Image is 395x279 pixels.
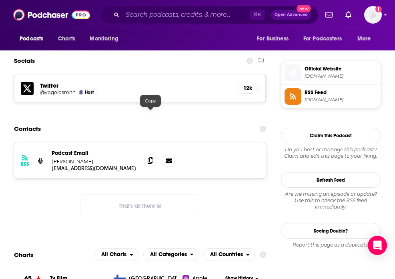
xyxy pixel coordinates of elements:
h2: Charts [14,251,33,259]
span: ⌘ K [250,10,265,20]
span: Official Website [305,65,377,72]
button: Refresh Feed [281,172,381,188]
button: open menu [94,248,138,261]
h2: Contacts [14,121,41,136]
h2: Countries [203,248,255,261]
span: Do you host or manage this podcast? [281,147,381,153]
h2: Categories [143,248,199,261]
h3: RSS [20,161,29,167]
span: Charts [58,33,75,44]
a: Charts [53,31,80,46]
span: For Business [257,33,289,44]
img: Podchaser - Follow, Share and Rate Podcasts [13,7,90,22]
div: Are we missing an episode or update? Use this to check the RSS feed immediately. [281,191,381,210]
h2: Platforms [94,248,138,261]
span: theqandawjeffgoldsmith.libsyn.com [305,73,377,79]
div: Open Intercom Messenger [368,236,387,255]
p: [PERSON_NAME] [52,158,138,165]
span: Open Advanced [275,13,308,17]
button: Open AdvancedNew [271,10,311,20]
svg: Add a profile image [375,6,382,12]
img: Jeff Goldsmith [79,90,83,94]
button: open menu [84,31,128,46]
span: theqandawjeffgoldsmith.libsyn.com [305,97,377,103]
a: Seeing Double? [281,223,381,239]
a: Official Website[DOMAIN_NAME] [285,64,377,81]
button: open menu [203,248,255,261]
span: Monitoring [90,33,118,44]
a: Show notifications dropdown [342,8,355,22]
span: Logged in as VHannley [364,6,382,24]
div: Search podcasts, credits, & more... [100,6,318,24]
a: @yogoldsmith [40,89,76,95]
img: User Profile [364,6,382,24]
a: Show notifications dropdown [322,8,336,22]
button: open menu [14,31,54,46]
h5: 12k [243,85,252,92]
div: Copy [140,95,161,107]
button: open menu [298,31,353,46]
button: Claim This Podcast [281,128,381,143]
input: Search podcasts, credits, & more... [122,8,250,21]
span: Host [85,90,94,95]
button: open menu [251,31,299,46]
h2: Socials [14,53,35,68]
button: Show profile menu [364,6,382,24]
div: Claim and edit this page to your liking. [281,147,381,159]
span: New [297,5,311,12]
p: [EMAIL_ADDRESS][DOMAIN_NAME] [52,165,138,172]
p: Podcast Email [52,150,138,157]
button: Nothing here. [80,195,200,216]
span: For Podcasters [303,33,342,44]
div: Report this page as a duplicate. [281,242,381,248]
span: All Charts [101,252,126,257]
button: open menu [143,248,199,261]
button: open menu [352,31,381,46]
h5: Twitter [40,82,230,89]
span: All Categories [150,252,187,257]
span: RSS Feed [305,89,377,96]
a: RSS Feed[DOMAIN_NAME] [285,88,377,105]
span: Podcasts [20,33,43,44]
span: More [357,33,371,44]
span: All Countries [210,252,243,257]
